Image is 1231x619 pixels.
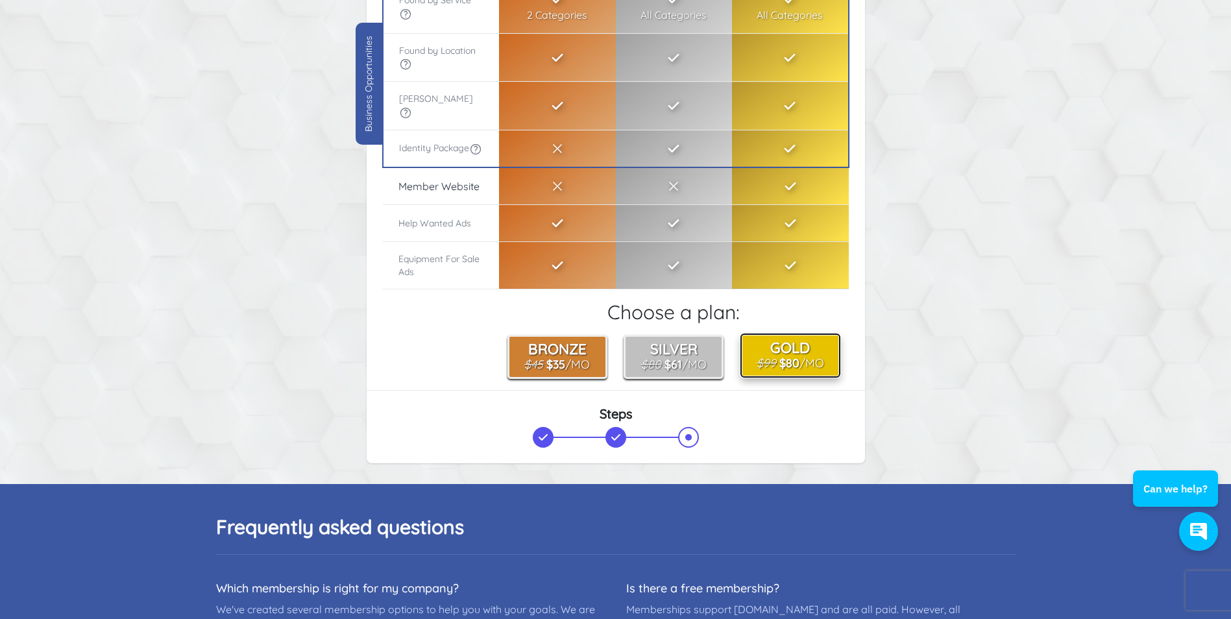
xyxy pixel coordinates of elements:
div: Business Opportunities [356,23,382,145]
th: Equipment For Sale Ads [383,241,500,289]
s: $99 [757,357,776,371]
small: /Mo [641,357,707,371]
b: $80 [779,357,799,371]
b: $35 [546,357,565,371]
th: Found by Location [383,34,500,82]
s: $80 [641,357,661,371]
th: Identity Package [383,130,500,167]
th: [PERSON_NAME] [383,82,500,130]
h2: Choose a plan: [500,300,848,324]
dt: Is there a free membership? [626,581,1016,596]
small: /Mo [757,357,824,371]
s: $45 [524,357,543,371]
button: Bronze $45 $35/Mo [507,335,607,379]
th: Member Website [383,167,500,205]
iframe: Conversations [1123,435,1231,564]
small: /Mo [524,357,590,371]
b: $61 [664,357,682,371]
button: Silver $80 $61/Mo [624,335,724,379]
button: Gold $99 $80/Mo [740,335,840,379]
th: Help Wanted Ads [383,204,500,241]
dt: Which membership is right for my company? [216,581,605,596]
h3: Steps [382,406,849,422]
h2: Frequently asked questions [216,515,1016,539]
